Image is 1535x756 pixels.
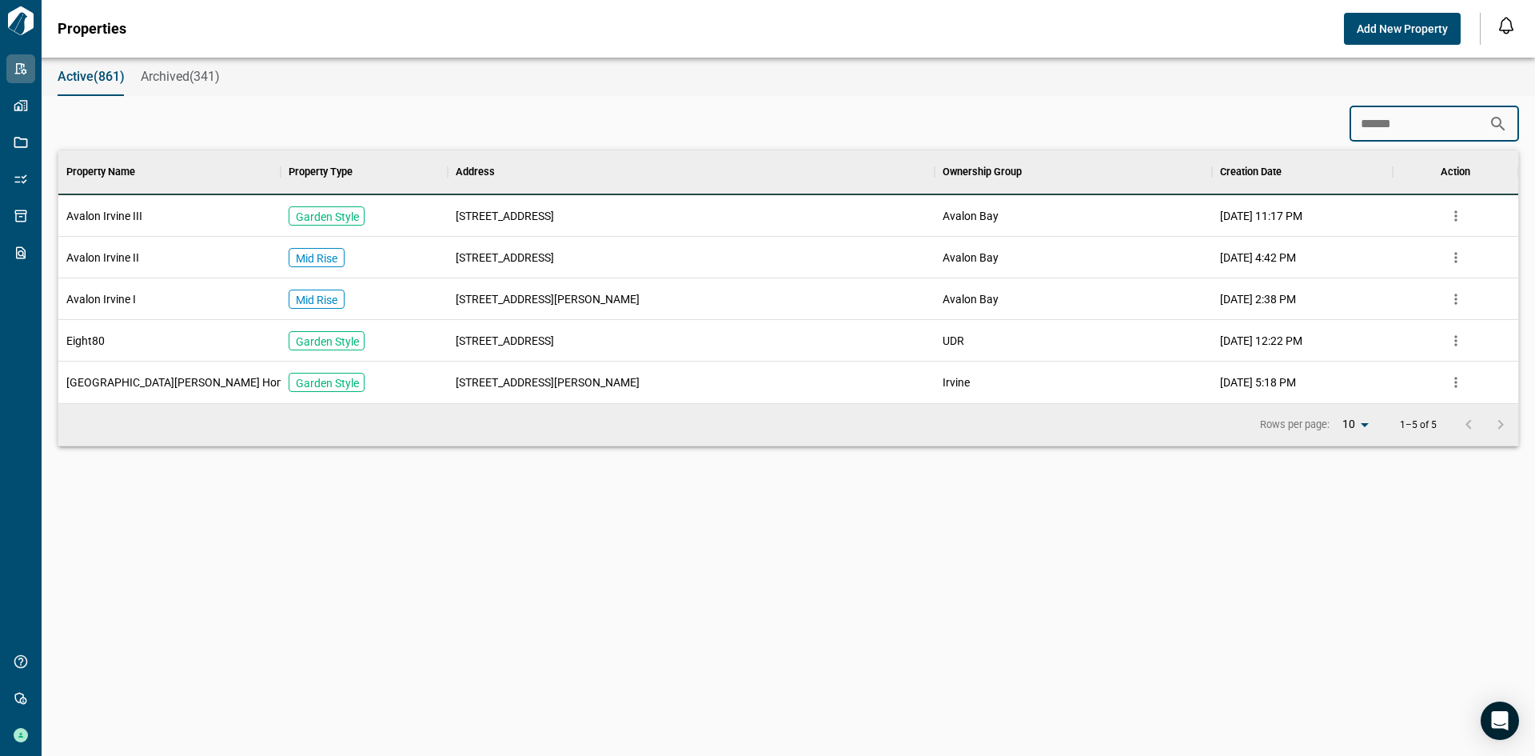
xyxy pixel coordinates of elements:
[66,150,135,194] div: Property Name
[456,150,495,194] div: Address
[943,374,970,390] span: Irvine
[1481,702,1519,740] div: Open Intercom Messenger
[1400,420,1437,430] p: 1–5 of 5
[1357,21,1448,37] span: Add New Property
[1444,329,1468,353] button: more
[1212,150,1393,194] div: Creation Date
[456,374,640,390] span: [STREET_ADDRESS][PERSON_NAME]
[448,150,935,194] div: Address
[66,333,105,349] span: Eight80
[296,334,359,350] p: Garden Style
[1220,208,1302,224] span: [DATE] 11:17 PM
[1220,374,1296,390] span: [DATE] 5:18 PM
[66,291,136,307] span: Avalon Irvine I
[1220,250,1296,266] span: [DATE] 4:42 PM
[1444,204,1468,228] button: more
[943,208,999,224] span: Avalon Bay
[58,69,125,85] span: Active(861)
[943,250,999,266] span: Avalon Bay
[1441,150,1470,194] div: Action
[1444,287,1468,311] button: more
[1336,413,1374,436] div: 10
[66,250,139,266] span: Avalon Irvine II
[296,250,337,266] p: Mid Rise
[943,291,999,307] span: Avalon Bay
[456,250,554,266] span: [STREET_ADDRESS]
[1260,418,1330,432] p: Rows per page:
[141,69,220,85] span: Archived(341)
[1444,370,1468,394] button: more
[456,333,554,349] span: [STREET_ADDRESS]
[1344,13,1461,45] button: Add New Property
[1220,333,1302,349] span: [DATE] 12:22 PM
[58,21,126,37] span: Properties
[42,58,1535,96] div: base tabs
[456,208,554,224] span: [STREET_ADDRESS]
[456,291,640,307] span: [STREET_ADDRESS][PERSON_NAME]
[66,374,356,390] span: [GEOGRAPHIC_DATA][PERSON_NAME] Homes - Units Only
[1444,246,1468,270] button: more
[296,209,359,225] p: Garden Style
[66,208,142,224] span: Avalon Irvine III
[58,150,281,194] div: Property Name
[296,292,337,308] p: Mid Rise
[943,150,1022,194] div: Ownership Group
[1220,150,1282,194] div: Creation Date
[1393,150,1518,194] div: Action
[1220,291,1296,307] span: [DATE] 2:38 PM
[289,150,353,194] div: Property Type
[943,333,964,349] span: UDR
[1493,13,1519,38] button: Open notification feed
[281,150,448,194] div: Property Type
[935,150,1213,194] div: Ownership Group
[296,375,359,391] p: Garden Style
